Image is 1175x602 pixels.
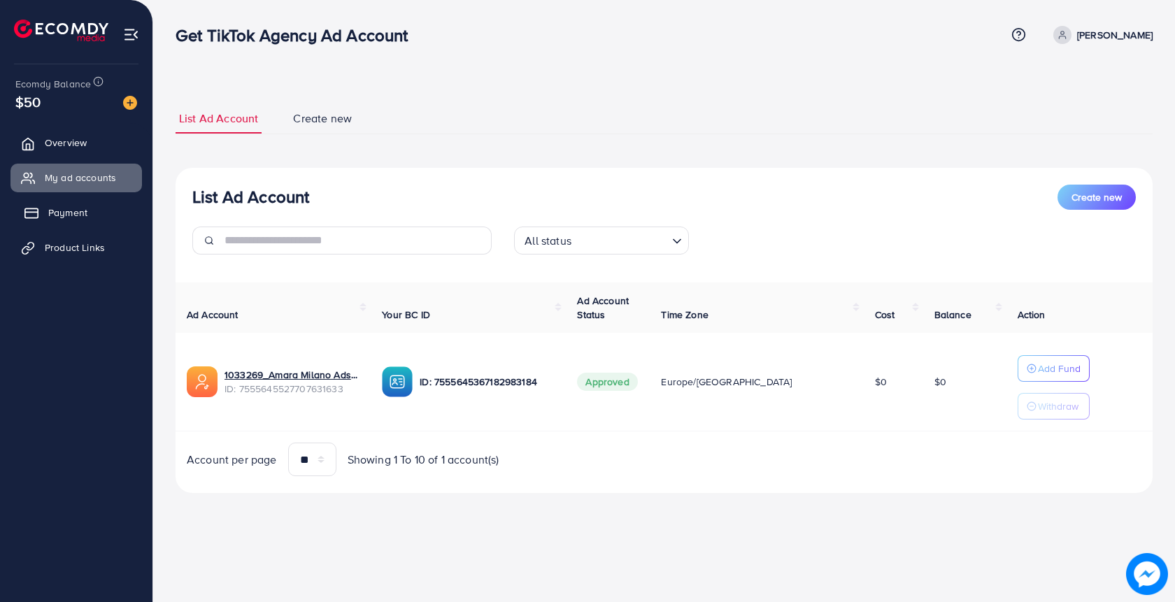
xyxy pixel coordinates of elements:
span: Balance [934,308,971,322]
a: Payment [10,199,142,227]
span: Ad Account [187,308,238,322]
span: Europe/[GEOGRAPHIC_DATA] [661,375,792,389]
span: $0 [875,375,887,389]
img: ic-ads-acc.e4c84228.svg [187,366,218,397]
a: [PERSON_NAME] [1048,26,1153,44]
span: Product Links [45,241,105,255]
span: Payment [48,206,87,220]
div: Search for option [514,227,689,255]
a: Product Links [10,234,142,261]
span: Overview [45,136,87,150]
input: Search for option [576,228,667,251]
p: Withdraw [1038,398,1078,415]
span: Cost [875,308,895,322]
h3: List Ad Account [192,187,309,207]
span: Your BC ID [382,308,430,322]
p: [PERSON_NAME] [1077,27,1153,43]
span: Showing 1 To 10 of 1 account(s) [348,452,499,468]
img: image [123,96,137,110]
span: Action [1018,308,1046,322]
span: Account per page [187,452,277,468]
img: menu [123,27,139,43]
span: Ad Account Status [577,294,629,322]
a: 1033269_Amara Milano Ads Account_1759185851515 [225,368,359,382]
span: List Ad Account [179,110,258,127]
button: Create new [1057,185,1136,210]
p: ID: 7555645367182983184 [420,373,555,390]
img: logo [14,20,108,41]
span: Time Zone [661,308,708,322]
span: $0 [934,375,946,389]
p: Add Fund [1038,360,1081,377]
a: My ad accounts [10,164,142,192]
img: image [1126,553,1167,594]
span: Approved [577,373,637,391]
button: Add Fund [1018,355,1090,382]
button: Withdraw [1018,393,1090,420]
span: My ad accounts [45,171,116,185]
span: Create new [1071,190,1122,204]
div: <span class='underline'>1033269_Amara Milano Ads Account_1759185851515</span></br>755564552770763... [225,368,359,396]
h3: Get TikTok Agency Ad Account [176,25,419,45]
a: Overview [10,129,142,157]
span: Create new [293,110,352,127]
span: All status [522,231,574,251]
span: $50 [15,92,41,112]
span: Ecomdy Balance [15,77,91,91]
img: ic-ba-acc.ded83a64.svg [382,366,413,397]
span: ID: 7555645527707631633 [225,382,359,396]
